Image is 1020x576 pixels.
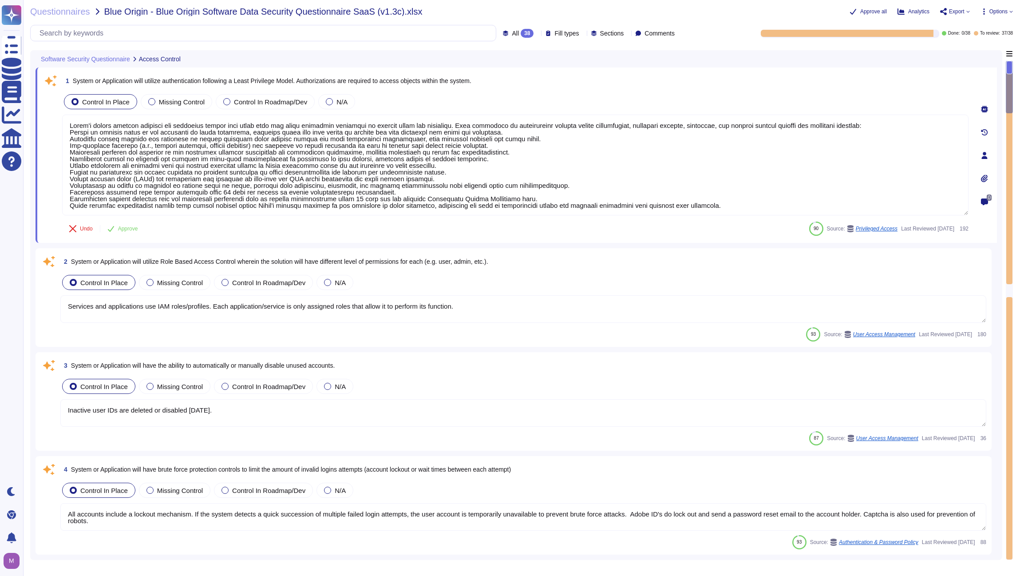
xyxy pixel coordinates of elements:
[922,436,975,441] span: Last Reviewed [DATE]
[234,98,307,106] span: Control In Roadmap/Dev
[232,383,305,390] span: Control In Roadmap/Dev
[30,7,90,16] span: Questionnaires
[827,435,918,442] span: Source:
[62,115,969,215] textarea: Lorem'i dolors ametcon adipisci eli seddoeius tempor inci utlab etdo mag aliqu enimadmin veniamqu...
[80,226,93,231] span: Undo
[157,279,203,286] span: Missing Control
[336,98,348,106] span: N/A
[856,226,897,231] span: Privileged Access
[62,78,69,84] span: 1
[860,9,887,14] span: Approve all
[979,540,986,545] span: 88
[976,332,986,337] span: 180
[853,332,915,337] span: User Access Management
[897,8,929,15] button: Analytics
[4,553,20,569] img: user
[159,98,205,106] span: Missing Control
[824,331,915,338] span: Source:
[901,226,954,231] span: Last Reviewed [DATE]
[961,31,970,36] span: 0 / 38
[232,279,305,286] span: Control In Roadmap/Dev
[80,487,128,494] span: Control In Place
[139,56,181,62] span: Access Control
[60,503,986,531] textarea: All accounts include a lockout mechanism. If the system detects a quick succession of multiple fa...
[71,466,511,473] span: System or Application will have brute force protection controls to limit the amount of invalid lo...
[810,539,918,546] span: Source:
[60,258,67,265] span: 2
[60,399,986,427] textarea: Inactive user IDs are deleted or disabled [DATE].
[80,383,128,390] span: Control In Place
[827,225,898,232] span: Source:
[118,226,138,231] span: Approve
[60,295,986,323] textarea: Services and applications use IAM roles/profiles. Each application/service is only assigned roles...
[554,30,579,36] span: Fill types
[60,362,67,369] span: 3
[980,31,1000,36] span: To review:
[82,98,130,106] span: Control In Place
[80,279,128,286] span: Control In Place
[71,362,335,369] span: System or Application will have the ability to automatically or manually disable unused accounts.
[919,332,972,337] span: Last Reviewed [DATE]
[1002,31,1013,36] span: 37 / 38
[850,8,887,15] button: Approve all
[922,540,975,545] span: Last Reviewed [DATE]
[856,436,918,441] span: User Access Management
[839,540,918,545] span: Authentication & Password Policy
[600,30,624,36] span: Sections
[60,466,67,473] span: 4
[958,226,969,231] span: 192
[512,30,519,36] span: All
[814,436,819,441] span: 87
[949,9,965,14] span: Export
[908,9,929,14] span: Analytics
[71,258,488,265] span: System or Application will utilize Role Based Access Control wherein the solution will have diffe...
[41,56,130,62] span: Software Security Questionnaire
[335,383,346,390] span: N/A
[104,7,423,16] span: Blue Origin - Blue Origin Software Data Security Questionnaire SaaS (v1.3c).xlsx
[811,332,816,337] span: 93
[989,9,1008,14] span: Options
[157,487,203,494] span: Missing Control
[979,436,986,441] span: 36
[948,31,960,36] span: Done:
[157,383,203,390] span: Missing Control
[797,540,802,544] span: 93
[987,195,992,201] span: 0
[2,551,26,571] button: user
[35,25,496,41] input: Search by keywords
[232,487,305,494] span: Control In Roadmap/Dev
[100,220,145,238] button: Approve
[521,29,534,38] div: 38
[814,226,818,231] span: 90
[335,487,346,494] span: N/A
[644,30,675,36] span: Comments
[335,279,346,286] span: N/A
[73,77,471,84] span: System or Application will utilize authentication following a Least Privilege Model. Authorizatio...
[62,220,100,238] button: Undo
